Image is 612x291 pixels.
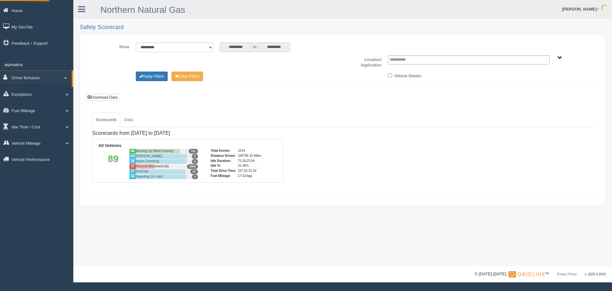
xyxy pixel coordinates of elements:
[129,154,136,159] div: 100
[100,5,185,15] a: Northern Natural Gas
[98,143,121,148] b: All Vehicles
[211,153,236,158] div: Distance Driven:
[251,42,258,52] span: to
[187,164,198,169] span: 2060
[238,158,261,164] div: 73.18:23:54
[211,158,236,164] div: Idle Duration:
[136,72,168,81] button: Change Filter Options
[129,164,136,169] div: 37
[129,174,136,179] div: 99
[85,94,119,101] button: Download Data
[211,168,236,173] div: Total Drive Time:
[190,169,198,174] span: 25
[192,159,198,164] span: 6
[189,149,198,154] span: 151
[192,154,198,159] span: 0
[557,272,577,276] a: Privacy Policy
[475,271,606,278] div: © [DATE]-[DATE] - ™
[509,271,545,278] img: Gridline
[238,168,261,173] div: 157.01:31:34
[343,55,385,68] label: Location/ Application
[80,24,606,31] h2: Safety Scorecard
[238,173,261,179] div: 17.52mpg
[171,72,203,81] button: Change Filter Options
[211,173,236,179] div: Fuel Mileage:
[91,42,133,50] label: Show
[97,149,129,179] div: 89
[92,130,283,136] h4: Scorecards from [DATE] to [DATE]
[211,163,236,168] div: Idle %:
[121,112,136,127] a: Data
[238,149,261,153] div: 2244
[238,153,261,158] div: 169796.42 Miles
[394,72,421,79] label: Vehicle Details
[129,169,136,174] div: 97
[211,149,236,153] div: Total Events:
[92,112,120,127] a: Scorecards
[238,163,261,168] div: 31.96%
[585,272,606,276] span: v. 2025.4.2019
[192,174,198,179] span: 2
[129,149,136,154] div: 86
[129,159,136,164] div: 99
